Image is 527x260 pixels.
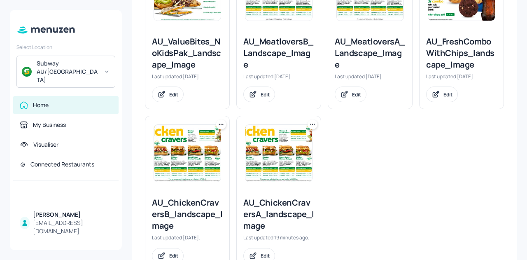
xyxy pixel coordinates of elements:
[30,160,94,169] div: Connected Restaurants
[33,121,66,129] div: My Business
[243,36,314,70] div: AU_MeatloversB_Landscape_Image
[33,219,112,235] div: [EMAIL_ADDRESS][DOMAIN_NAME]
[443,91,452,98] div: Edit
[261,91,270,98] div: Edit
[243,73,314,80] div: Last updated [DATE].
[335,36,406,70] div: AU_MeatloversA_Landscape_Image
[352,91,361,98] div: Edit
[22,67,32,77] img: avatar
[37,59,99,84] div: Subway AU/[GEOGRAPHIC_DATA]
[169,252,178,259] div: Edit
[16,44,115,51] div: Select Location
[33,101,49,109] div: Home
[169,91,178,98] div: Edit
[33,211,112,219] div: [PERSON_NAME]
[243,197,314,232] div: AU_ChickenCraversA_landscape_Image
[152,234,223,241] div: Last updated [DATE].
[261,252,270,259] div: Edit
[426,73,497,80] div: Last updated [DATE].
[243,234,314,241] div: Last updated 19 minutes ago.
[335,73,406,80] div: Last updated [DATE].
[152,36,223,70] div: AU_ValueBites_NoKidsPak_Landscape_Image
[154,125,221,182] img: 2025-10-02-1759380368360akfburcvcvk.jpeg
[152,197,223,232] div: AU_ChickenCraversB_landscape_Image
[33,141,58,149] div: Visualiser
[152,73,223,80] div: Last updated [DATE].
[245,125,312,182] img: 2025-10-13-1760335321056o26dvo9jr6.jpeg
[426,36,497,70] div: AU_FreshComboWithChips_landscape_Image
